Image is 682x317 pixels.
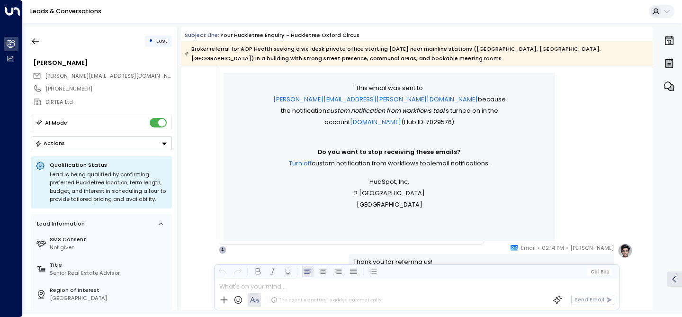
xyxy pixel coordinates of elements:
div: [PHONE_NUMBER] [45,85,171,93]
button: Redo [232,266,243,277]
span: • [538,243,540,253]
div: The agent signature is added automatically [271,297,381,303]
button: Cc|Bcc [587,268,612,275]
button: Undo [217,266,228,277]
span: Cc Bcc [591,269,609,274]
p: This email was sent to because the notification is turned on in the account (Hub ID: 7029576) [271,82,508,128]
label: Title [50,261,169,269]
span: Do you want to stop receiving these emails? [318,146,461,158]
img: profile-logo.png [618,243,633,258]
span: • [566,243,568,253]
label: Region of Interest [50,286,169,294]
div: DIRTEA Ltd [45,98,171,106]
div: Your Huckletree enquiry - Huckletree Oxford Circus [220,31,359,39]
div: Button group with a nested menu [31,136,172,150]
span: | [598,269,600,274]
div: Lead Information [34,220,85,228]
div: • [149,34,153,48]
p: HubSpot, Inc. 2 [GEOGRAPHIC_DATA] [GEOGRAPHIC_DATA] [271,176,508,210]
div: [GEOGRAPHIC_DATA] [50,294,169,302]
button: Actions [31,136,172,150]
a: [DOMAIN_NAME] [350,117,401,128]
div: AI Mode [45,118,67,127]
div: Senior Real Estate Advisor [50,269,169,277]
p: email notifications. [271,158,508,169]
a: [PERSON_NAME][EMAIL_ADDRESS][PERSON_NAME][DOMAIN_NAME] [273,94,478,105]
div: Broker referral for AOP Health seeking a six-desk private office starting [DATE] near mainline st... [185,44,648,63]
span: 02:14 PM [542,243,564,253]
span: Subject Line: [185,31,219,39]
span: Lost [156,37,167,45]
div: Actions [35,140,65,146]
a: Turn off [289,158,312,169]
div: Lead is being qualified by confirming preferred Huckletree location, term length, budget, and int... [50,171,167,204]
span: Custom notification from workflows tool [312,158,432,169]
span: Email [521,243,536,253]
div: [PERSON_NAME] [33,58,171,67]
span: wendy@oneadv.co.uk [45,72,172,80]
p: Qualification Status [50,161,167,169]
label: SMS Consent [50,235,169,244]
span: [PERSON_NAME] [570,243,614,253]
span: Custom notification from workflows tool [326,105,444,117]
span: [PERSON_NAME][EMAIL_ADDRESS][DOMAIN_NAME] [45,72,181,80]
a: Leads & Conversations [30,7,101,15]
div: Not given [50,244,169,252]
